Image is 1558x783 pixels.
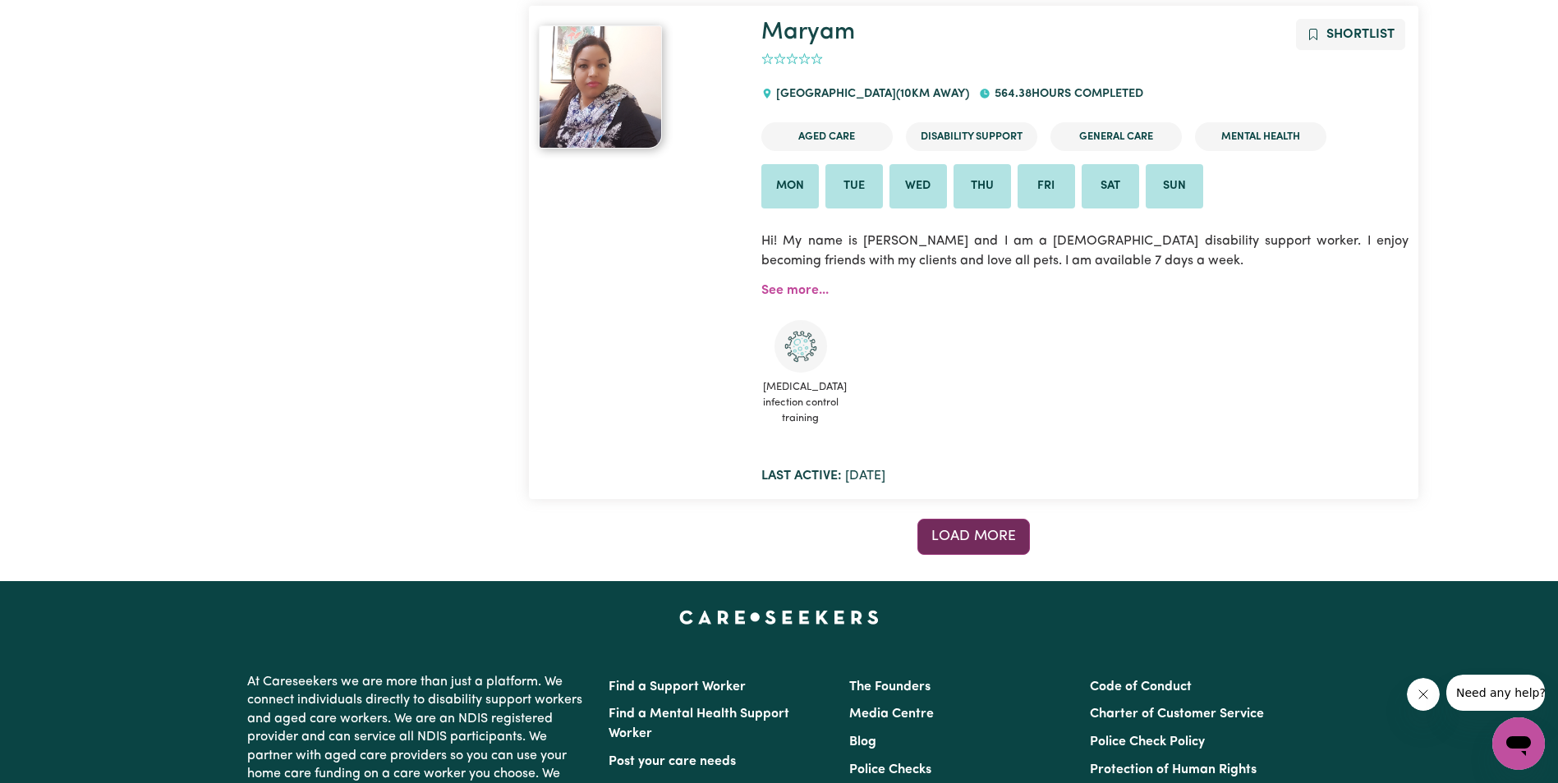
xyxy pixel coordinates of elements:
[761,122,893,151] li: Aged Care
[1407,678,1440,711] iframe: Close message
[1296,19,1405,50] button: Add to shortlist
[761,373,840,433] span: [MEDICAL_DATA] infection control training
[849,735,876,749] a: Blog
[1090,707,1264,721] a: Charter of Customer Service
[679,611,879,624] a: Careseekers home page
[1090,735,1205,749] a: Police Check Policy
[761,222,1409,281] p: Hi! My name is [PERSON_NAME] and I am a [DEMOGRAPHIC_DATA] disability support worker. I enjoy bec...
[1090,763,1257,776] a: Protection of Human Rights
[825,164,883,208] li: Available on Tue
[1146,164,1203,208] li: Available on Sun
[1050,122,1182,151] li: General Care
[954,164,1011,208] li: Available on Thu
[896,88,969,100] span: ( 10 km away)
[1195,122,1326,151] li: Mental Health
[609,755,736,768] a: Post your care needs
[761,469,842,483] b: Last active:
[761,284,829,297] a: See more...
[849,763,931,776] a: Police Checks
[1082,164,1139,208] li: Available on Sat
[889,164,947,208] li: Available on Wed
[979,72,1152,117] div: 564.38 hours completed
[1492,717,1545,770] iframe: Button to launch messaging window
[849,680,931,694] a: The Founders
[849,707,934,721] a: Media Centre
[609,707,789,740] a: Find a Mental Health Support Worker
[761,50,823,69] div: add rating by typing an integer from 0 to 5 or pressing arrow keys
[761,469,885,483] span: [DATE]
[1326,28,1395,41] span: Shortlist
[906,122,1037,151] li: Disability Support
[917,519,1030,555] button: See more results
[931,529,1016,543] span: Load more
[761,72,979,117] div: [GEOGRAPHIC_DATA]
[609,680,746,694] a: Find a Support Worker
[539,25,742,149] a: Maryam
[774,320,827,373] img: CS Academy: COVID-19 Infection Control Training course completed
[539,25,662,149] img: View Maryam's profile
[761,21,855,44] a: Maryam
[1018,164,1075,208] li: Available on Fri
[761,164,819,208] li: Available on Mon
[10,11,99,25] span: Need any help?
[1446,675,1545,711] iframe: Message from company
[1090,680,1192,694] a: Code of Conduct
